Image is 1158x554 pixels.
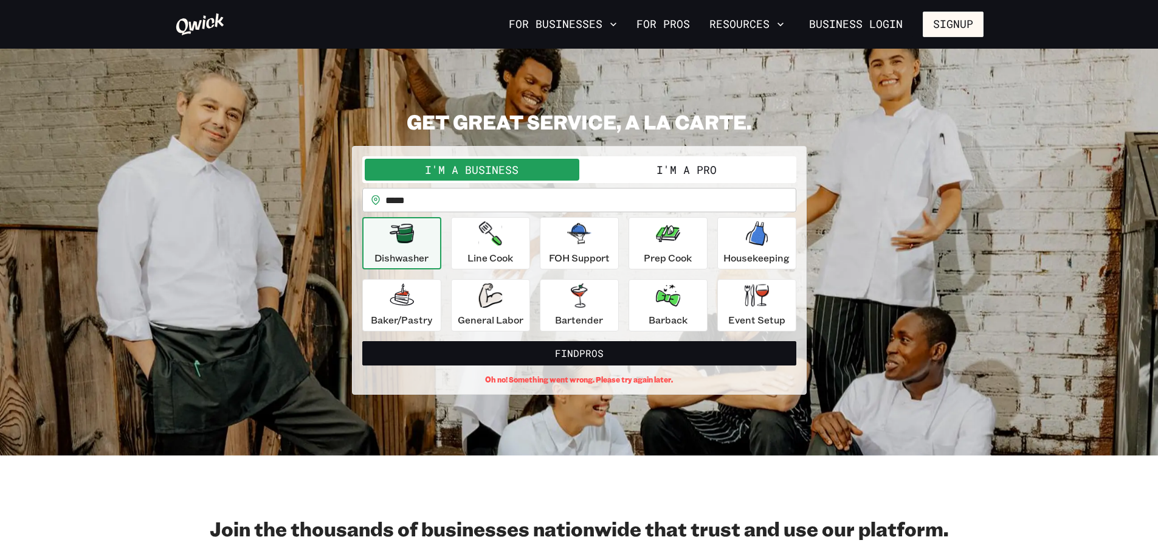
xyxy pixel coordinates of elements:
button: Baker/Pastry [362,279,441,331]
button: FOH Support [540,217,619,269]
a: Business Login [799,12,913,37]
p: FOH Support [549,251,610,265]
span: Oh no! Something went wrong. Please try again later. [485,375,673,384]
button: FindPros [362,341,796,365]
button: Bartender [540,279,619,331]
h2: Join the thousands of businesses nationwide that trust and use our platform. [175,516,984,541]
p: Housekeeping [723,251,790,265]
button: I'm a Pro [579,159,794,181]
button: Line Cook [451,217,530,269]
p: Dishwasher [374,251,429,265]
p: Barback [649,313,688,327]
button: General Labor [451,279,530,331]
button: Resources [705,14,789,35]
button: Prep Cook [629,217,708,269]
p: Bartender [555,313,603,327]
button: I'm a Business [365,159,579,181]
p: Line Cook [467,251,513,265]
p: Prep Cook [644,251,692,265]
button: Signup [923,12,984,37]
p: Baker/Pastry [371,313,432,327]
h2: GET GREAT SERVICE, A LA CARTE. [352,109,807,134]
button: For Businesses [504,14,622,35]
p: Event Setup [728,313,785,327]
button: Housekeeping [717,217,796,269]
p: General Labor [458,313,523,327]
button: Dishwasher [362,217,441,269]
button: Event Setup [717,279,796,331]
a: For Pros [632,14,695,35]
button: Barback [629,279,708,331]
